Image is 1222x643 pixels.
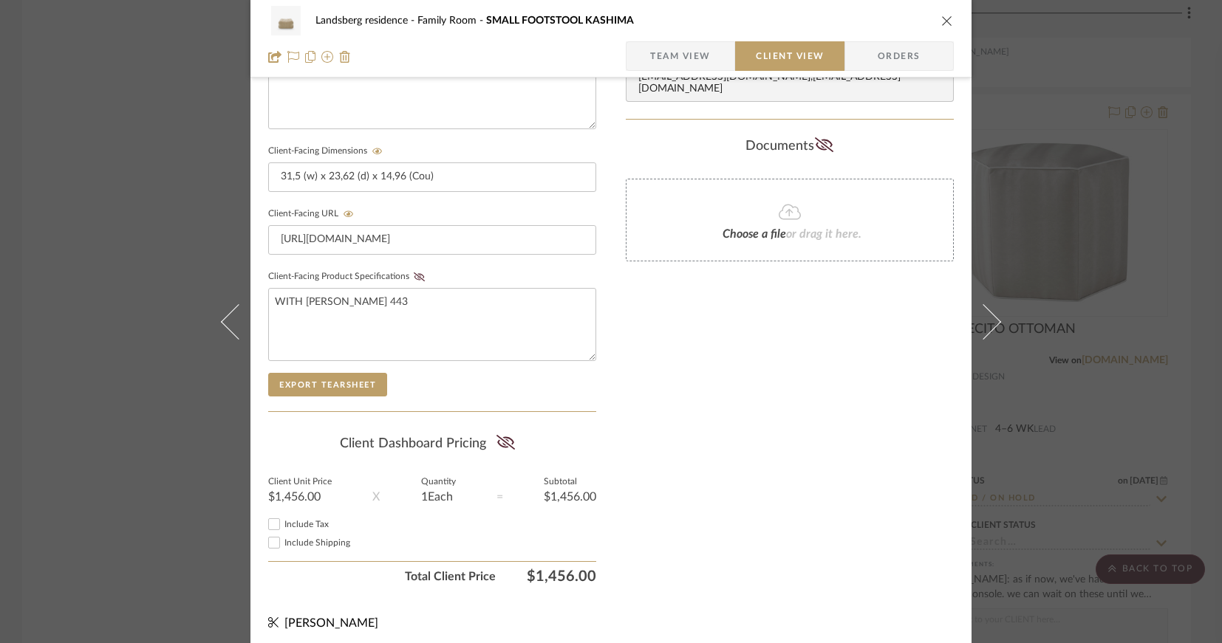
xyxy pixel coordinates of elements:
span: Include Tax [284,520,329,529]
div: $1,456.00 [268,491,332,503]
span: Family Room [417,16,486,26]
label: Quantity [421,478,456,486]
input: Enter item URL [268,225,596,255]
span: Include Shipping [284,538,350,547]
label: Client Unit Price [268,478,332,486]
span: Total Client Price [268,568,496,585]
span: [PERSON_NAME] [284,617,378,629]
button: close [941,14,954,27]
span: Orders [861,41,937,71]
div: 1 Each [421,491,456,503]
span: Choose a file [723,228,786,240]
div: [EMAIL_ADDRESS][DOMAIN_NAME] , [EMAIL_ADDRESS][DOMAIN_NAME] [638,72,947,95]
div: = [496,488,503,506]
button: Client-Facing URL [338,209,358,219]
label: Subtotal [544,478,596,486]
label: Client-Facing URL [268,209,358,219]
label: Client-Facing Product Specifications [268,272,429,282]
img: af902943-0f7e-48db-b413-31097aade3d7_48x40.jpg [268,6,304,35]
button: Export Tearsheet [268,373,387,396]
span: Team View [650,41,711,71]
label: Client-Facing Dimensions [268,146,387,157]
span: $1,456.00 [496,568,596,585]
button: Client-Facing Dimensions [367,146,387,157]
button: Client-Facing Product Specifications [409,272,429,282]
input: Enter item dimensions [268,162,596,192]
span: Landsberg residence [315,16,417,26]
img: Remove from project [339,51,351,63]
div: X [372,488,380,506]
span: Client View [756,41,824,71]
span: SMALL FOOTSTOOL KASHIMA [486,16,634,26]
div: Documents [626,134,954,158]
div: Client Dashboard Pricing [268,427,596,461]
div: $1,456.00 [544,491,596,503]
span: or drag it here. [786,228,861,240]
